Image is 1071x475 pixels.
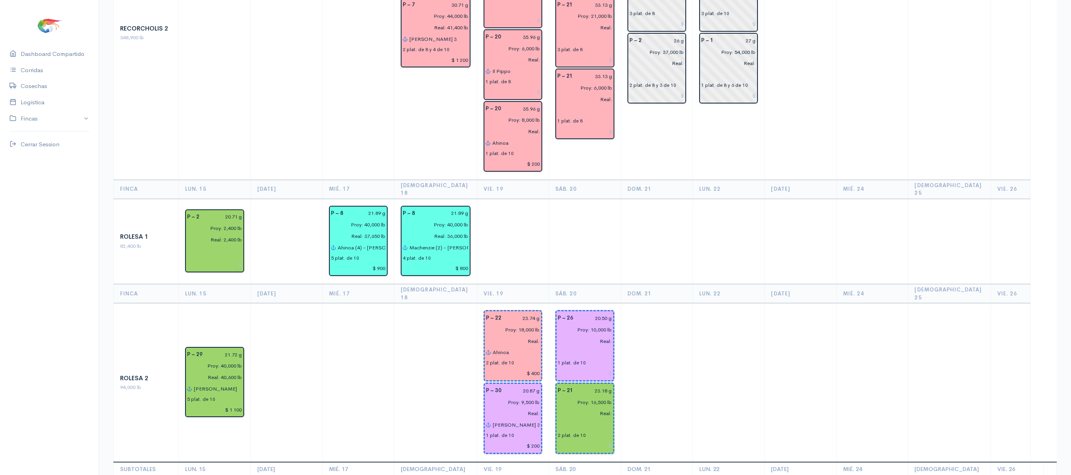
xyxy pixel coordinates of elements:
div: Rolesa 2 [120,374,172,383]
input: pescadas [182,372,242,383]
input: $ [403,263,468,274]
input: estimadas [553,396,612,408]
input: g [207,349,242,360]
th: Finca [114,284,179,303]
span: 94,000 lb [120,384,141,391]
th: Finca [114,180,179,199]
th: Mié. 24 [836,180,908,199]
div: Piscina: 21 Tipo: Raleo Peso: 23.18 g Libras Proy: 16,500 lb Empacadora: Expotuna Plataformas: 2 ... [555,383,614,454]
input: estimadas [398,219,468,230]
input: g [506,385,540,396]
div: P – 8 [326,208,348,219]
span: 348,900 lb [120,34,144,41]
input: g [578,71,612,82]
div: Piscina: 26 Tipo: Raleo Peso: 20.50 g Libras Proy: 10,000 lb Empacadora: Songa Plataformas: 1 pla... [555,310,614,381]
div: Piscina: 8 Peso: 21.89 g Libras Proy: 40,000 lb Libras Reales: 36,000 lb Rendimiento: 90.0% Empac... [401,206,470,276]
input: pescadas [553,408,612,419]
input: $ [701,18,756,30]
div: 2 plat. de 10 [486,359,514,366]
input: $ [486,15,541,26]
div: Piscina: 22 Tipo: Raleo Peso: 23.74 g Libras Proy: 18,000 lb Empacadora: Promarisco Gabarra: Ahin... [484,310,543,381]
input: g [204,211,242,223]
span: 82,400 lb [120,243,141,249]
input: estimadas [553,82,612,94]
input: estimadas [481,115,541,126]
input: pescadas [398,230,468,242]
input: $ [187,404,242,416]
th: Mié. 17 [322,180,394,199]
input: $ [486,158,541,170]
input: pescadas [553,335,612,347]
input: pescadas [696,58,756,69]
input: pescadas [553,94,612,105]
input: g [578,385,612,396]
input: estimadas [182,222,242,234]
input: estimadas [553,10,612,22]
div: 1 plat. de 8 [486,78,511,85]
th: Dom. 21 [621,284,692,303]
div: 1 plat. de 10 [558,359,586,366]
th: [DATE] [765,284,836,303]
input: estimadas [398,10,468,22]
th: [DEMOGRAPHIC_DATA] 25 [908,284,991,303]
div: Piscina: 8 Peso: 21.89 g Libras Proy: 40,000 lb Libras Reales: 37,650 lb Rendimiento: 94.1% Empac... [329,206,388,276]
div: 2 plat. de 8 y 3 de 10 [629,82,676,89]
div: Piscina: 20 Peso: 35.96 g Libras Proy: 8,000 lb Empacadora: Promarisco Gabarra: Ahinoa Plataforma... [484,101,543,172]
div: P – 20 [481,31,506,43]
div: P – 20 [481,103,506,115]
div: 1 plat. de 8 y 6 de 10 [701,82,748,89]
div: P – 21 [553,385,578,396]
input: g [420,208,468,219]
div: 4 plat. de 10 [403,255,431,262]
th: Lun. 22 [693,180,765,199]
div: P – 2 [625,35,646,46]
th: Sáb. 20 [549,180,621,199]
th: Dom. 21 [621,180,692,199]
input: estimadas [481,396,540,408]
th: Vie. 26 [991,180,1030,199]
th: Mié. 24 [836,284,908,303]
div: P – 2 [182,211,204,223]
input: pescadas [481,54,541,66]
th: Vie. 19 [477,180,549,199]
input: pescadas [182,234,242,245]
th: [DEMOGRAPHIC_DATA] 18 [394,284,477,303]
th: Mié. 17 [322,284,394,303]
div: Piscina: 30 Tipo: Raleo Peso: 20.87 g Libras Proy: 9,500 lb Empacadora: Songa Gabarra: Shakira 3 ... [484,383,543,454]
div: P – 29 [182,349,207,360]
th: [DATE] [765,180,836,199]
th: [DEMOGRAPHIC_DATA] 25 [908,180,991,199]
th: [DATE] [251,284,322,303]
div: Piscina: 2 Peso: 20.71 g Libras Proy: 2,400 lb Libras Reales: 2,400 lb Rendimiento: 100.0% Empaca... [185,209,244,273]
input: g [506,312,540,324]
input: $ [557,54,612,66]
input: pescadas [398,22,468,33]
th: Vie. 26 [991,284,1030,303]
input: pescadas [553,22,612,33]
div: 5 plat. de 10 [187,396,215,403]
div: 3 plat. de 8 [629,10,655,17]
div: Piscina: 1 Peso: 27 g Libras Proy: 54,000 lb Empacadora: Sin asignar Plataformas: 1 plat. de 8 y ... [699,33,758,103]
input: g [646,35,684,46]
input: $ [486,368,540,379]
input: $ [486,86,541,98]
div: 1 plat. de 10 [486,150,514,157]
input: g [506,31,541,43]
div: Piscina: 2 Peso: 26 g Libras Proy: 37,000 lb Empacadora: Sin asignar Plataformas: 2 plat. de 8 y ... [627,33,686,103]
div: P – 26 [553,312,578,324]
input: $ [403,54,468,66]
input: estimadas [481,43,541,54]
div: Piscina: 21 Peso: 33.13 g Libras Proy: 6,000 lb Empacadora: Promarisco Plataformas: 1 plat. de 8 [555,69,614,139]
input: estimadas [182,360,242,372]
input: estimadas [553,324,612,335]
th: [DEMOGRAPHIC_DATA] 18 [394,180,477,199]
div: Piscina: 20 Peso: 35.96 g Libras Proy: 6,000 lb Empacadora: Promarisco Gabarra: Il Pippo Platafor... [484,29,543,100]
div: P – 30 [481,385,506,396]
div: P – 21 [553,71,578,82]
input: $ [701,90,756,102]
th: Lun. 22 [693,284,765,303]
input: estimadas [326,219,386,230]
input: g [718,35,756,46]
div: Piscina: 29 Peso: 21.72 g Libras Proy: 40,000 lb Libras Reales: 40,600 lb Rendimiento: 101.5% Emp... [185,347,244,418]
input: $ [187,259,242,271]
